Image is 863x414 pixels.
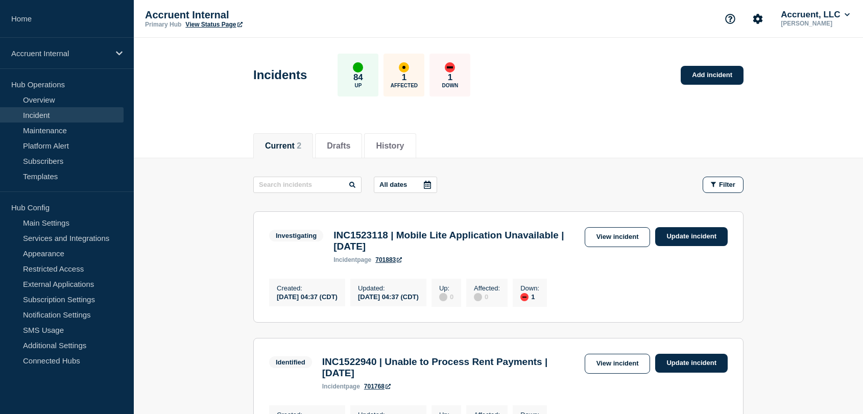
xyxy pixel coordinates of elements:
[439,292,453,301] div: 0
[474,293,482,301] div: disabled
[779,20,852,27] p: [PERSON_NAME]
[358,292,419,301] div: [DATE] 04:37 (CDT)
[269,356,312,368] span: Identified
[474,284,500,292] p: Affected :
[445,62,455,72] div: down
[185,21,242,28] a: View Status Page
[719,181,735,188] span: Filter
[322,383,346,390] span: incident
[253,177,362,193] input: Search incidents
[327,141,350,151] button: Drafts
[448,72,452,83] p: 1
[353,72,363,83] p: 84
[145,9,349,21] p: Accruent Internal
[585,227,651,247] a: View incident
[402,72,406,83] p: 1
[585,354,651,374] a: View incident
[253,68,307,82] h1: Incidents
[358,284,419,292] p: Updated :
[655,227,728,246] a: Update incident
[297,141,301,150] span: 2
[520,293,529,301] div: down
[520,284,539,292] p: Down :
[265,141,301,151] button: Current 2
[439,284,453,292] p: Up :
[681,66,744,85] a: Add incident
[375,256,402,263] a: 701883
[322,383,360,390] p: page
[277,292,338,301] div: [DATE] 04:37 (CDT)
[374,177,437,193] button: All dates
[322,356,580,379] h3: INC1522940 | Unable to Process Rent Payments | [DATE]
[442,83,459,88] p: Down
[747,8,769,30] button: Account settings
[333,256,371,263] p: page
[354,83,362,88] p: Up
[277,284,338,292] p: Created :
[439,293,447,301] div: disabled
[720,8,741,30] button: Support
[399,62,409,72] div: affected
[364,383,391,390] a: 701768
[655,354,728,373] a: Update incident
[11,49,109,58] p: Accruent Internal
[333,256,357,263] span: incident
[145,21,181,28] p: Primary Hub
[333,230,579,252] h3: INC1523118 | Mobile Lite Application Unavailable | [DATE]
[474,292,500,301] div: 0
[779,10,852,20] button: Accruent, LLC
[269,230,323,241] span: Investigating
[703,177,744,193] button: Filter
[353,62,363,72] div: up
[379,181,407,188] p: All dates
[376,141,404,151] button: History
[391,83,418,88] p: Affected
[520,292,539,301] div: 1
